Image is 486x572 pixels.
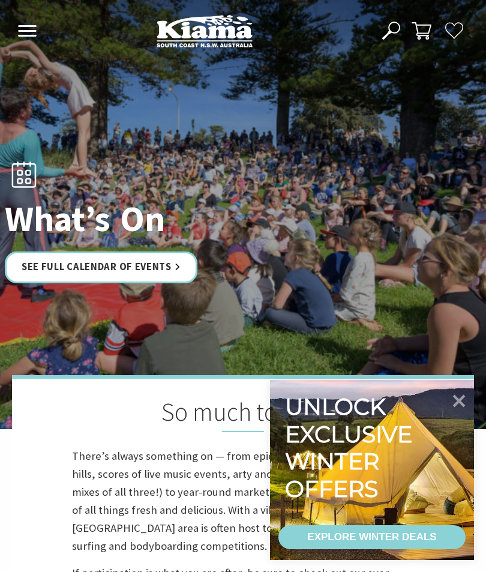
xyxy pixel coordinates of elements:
h1: What’s On [5,199,344,238]
p: There’s always something on — from epic runs along rolling green hills, scores of live music even... [72,447,414,555]
div: EXPLORE WINTER DEALS [307,525,436,549]
img: Kiama Logo [157,14,253,47]
a: EXPLORE WINTER DEALS [278,525,466,549]
h2: So much to love [72,397,414,432]
div: Unlock exclusive winter offers [285,393,418,502]
a: See Full Calendar of Events [5,251,197,283]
